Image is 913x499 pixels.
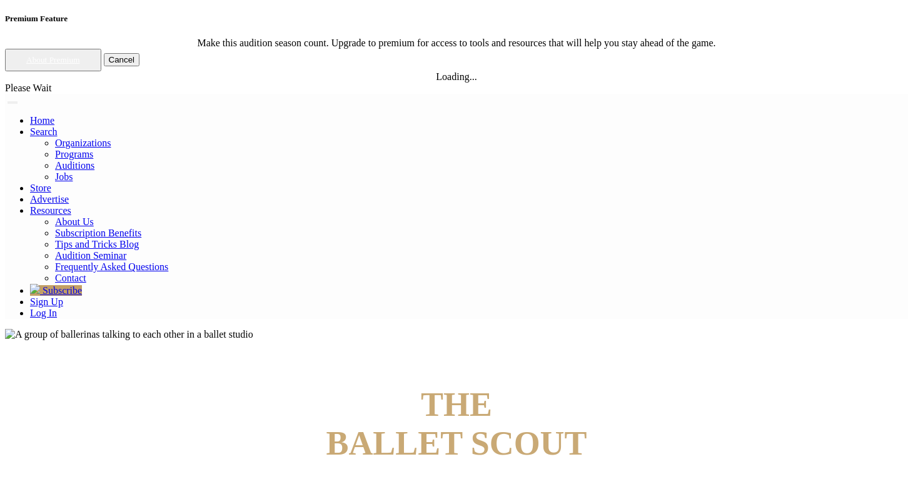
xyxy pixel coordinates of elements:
[55,149,93,159] a: Programs
[5,38,908,49] div: Make this audition season count. Upgrade to premium for access to tools and resources that will h...
[421,386,492,423] span: THE
[55,250,126,261] a: Audition Seminar
[5,83,908,94] div: Please Wait
[5,14,908,24] h5: Premium Feature
[30,183,51,193] a: Store
[55,228,141,238] a: Subscription Benefits
[30,126,58,137] a: Search
[5,329,253,340] img: A group of ballerinas talking to each other in a ballet studio
[55,171,73,182] a: Jobs
[30,285,82,296] a: Subscribe
[30,296,63,307] a: Sign Up
[55,216,94,227] a: About Us
[30,205,71,216] a: Resources
[104,53,140,66] button: Cancel
[8,101,18,104] button: Toggle navigation
[5,385,908,463] h4: BALLET SCOUT
[30,308,57,318] a: Log In
[43,285,82,296] span: Subscribe
[55,160,94,171] a: Auditions
[30,216,908,284] ul: Resources
[55,239,139,249] a: Tips and Tricks Blog
[55,273,86,283] a: Contact
[55,261,168,272] a: Frequently Asked Questions
[30,284,40,294] img: gem.svg
[55,138,111,148] a: Organizations
[30,194,69,204] a: Advertise
[30,115,54,126] a: Home
[30,138,908,183] ul: Resources
[436,71,477,82] span: Loading...
[26,55,80,64] a: About Premium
